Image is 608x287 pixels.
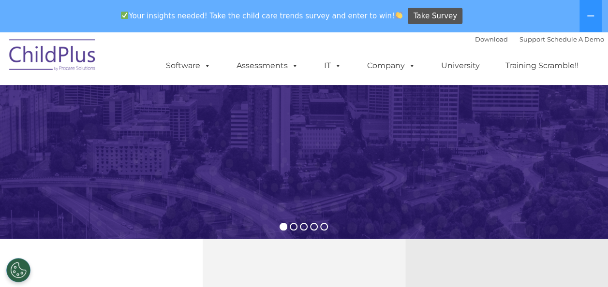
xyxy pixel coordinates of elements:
[475,35,508,43] a: Download
[6,258,30,282] button: Cookies Settings
[121,12,128,19] img: ✅
[117,6,407,25] span: Your insights needed! Take the child care trends survey and enter to win!
[134,64,164,71] span: Last name
[4,32,101,81] img: ChildPlus by Procare Solutions
[519,35,545,43] a: Support
[395,12,402,19] img: 👏
[408,8,462,25] a: Take Survey
[547,35,604,43] a: Schedule A Demo
[496,56,588,75] a: Training Scramble!!
[156,56,221,75] a: Software
[227,56,308,75] a: Assessments
[414,8,457,25] span: Take Survey
[431,56,489,75] a: University
[475,35,604,43] font: |
[357,56,425,75] a: Company
[134,103,176,111] span: Phone number
[314,56,351,75] a: IT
